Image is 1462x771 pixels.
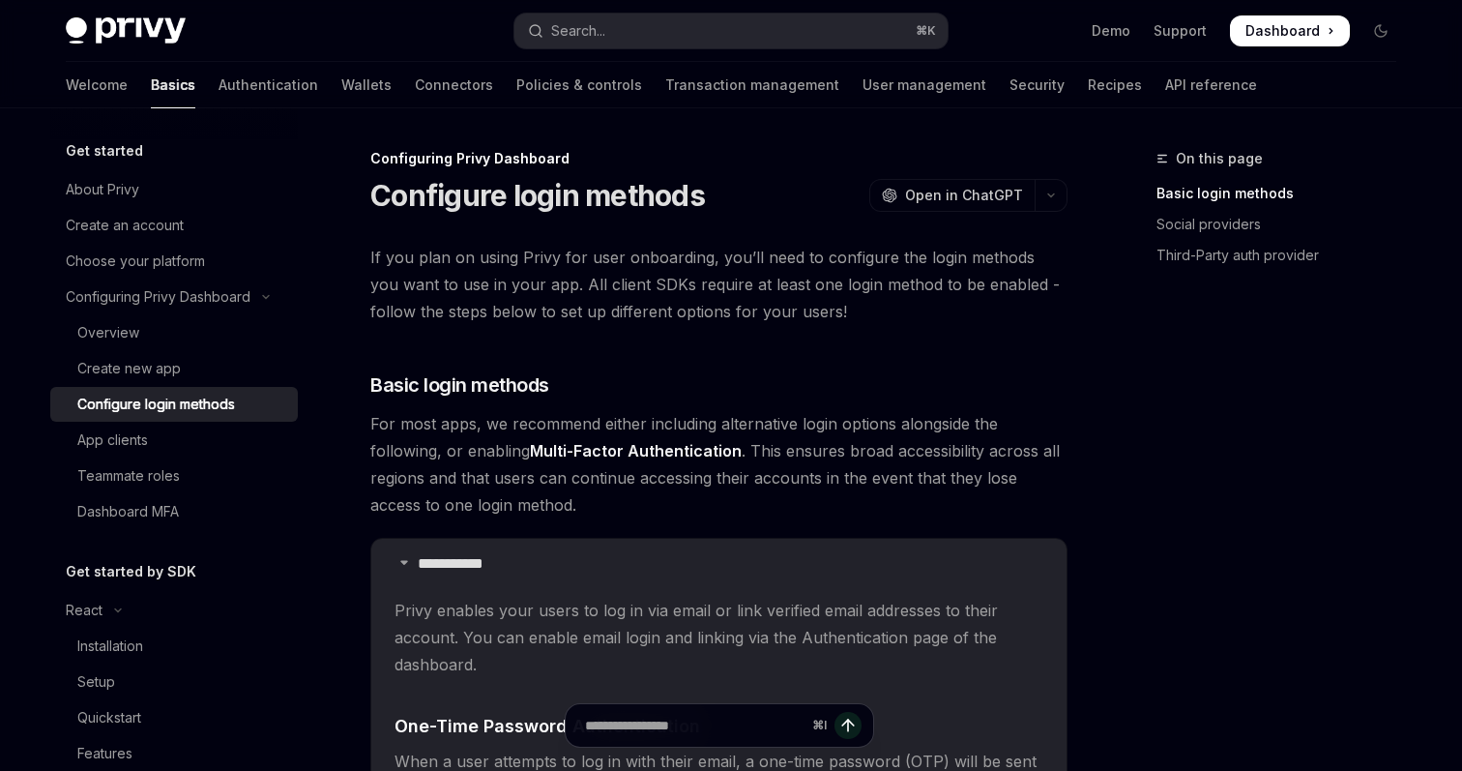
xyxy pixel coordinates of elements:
div: About Privy [66,178,139,201]
a: Third-Party auth provider [1156,240,1412,271]
a: Create an account [50,208,298,243]
a: Authentication [219,62,318,108]
a: Basics [151,62,195,108]
input: Ask a question... [585,704,804,747]
a: Setup [50,665,298,699]
div: App clients [77,429,148,452]
span: Basic login methods [370,371,549,399]
h5: Get started by SDK [66,560,196,583]
a: Dashboard MFA [50,494,298,529]
a: Security [1009,62,1065,108]
div: Installation [77,635,143,658]
h1: Configure login methods [370,178,705,213]
a: Policies & controls [516,62,642,108]
div: Choose your platform [66,250,205,273]
span: ⌘ K [916,23,936,39]
a: Teammate roles [50,459,298,493]
div: Quickstart [77,706,141,729]
a: API reference [1165,62,1257,108]
a: Basic login methods [1156,178,1412,209]
a: Create new app [50,351,298,386]
a: Quickstart [50,700,298,735]
a: Configure login methods [50,387,298,422]
a: Social providers [1156,209,1412,240]
div: Dashboard MFA [77,500,179,523]
a: Features [50,736,298,771]
button: Open in ChatGPT [869,179,1035,212]
a: Recipes [1088,62,1142,108]
a: Multi-Factor Authentication [530,441,742,461]
span: If you plan on using Privy for user onboarding, you’ll need to configure the login methods you wa... [370,244,1067,325]
a: Support [1154,21,1207,41]
span: For most apps, we recommend either including alternative login options alongside the following, o... [370,410,1067,519]
div: Teammate roles [77,464,180,488]
button: Send message [834,712,862,739]
div: React [66,599,102,622]
div: Configure login methods [77,393,235,416]
div: Configuring Privy Dashboard [370,149,1067,168]
a: About Privy [50,172,298,207]
div: Features [77,742,132,765]
div: Search... [551,19,605,43]
a: Demo [1092,21,1130,41]
div: Configuring Privy Dashboard [66,285,250,309]
button: Toggle React section [50,593,298,628]
button: Toggle dark mode [1365,15,1396,46]
a: Dashboard [1230,15,1350,46]
a: Wallets [341,62,392,108]
a: Transaction management [665,62,839,108]
span: Privy enables your users to log in via email or link verified email addresses to their account. Y... [395,597,1043,678]
span: Open in ChatGPT [905,186,1023,205]
span: Dashboard [1245,21,1320,41]
a: Welcome [66,62,128,108]
h5: Get started [66,139,143,163]
div: Overview [77,321,139,344]
a: Overview [50,315,298,350]
div: Create new app [77,357,181,380]
img: dark logo [66,17,186,44]
a: Installation [50,629,298,664]
button: Open search [514,14,948,48]
span: On this page [1176,147,1263,170]
div: Setup [77,670,115,694]
a: Choose your platform [50,244,298,279]
a: App clients [50,423,298,458]
a: User management [863,62,986,108]
a: Connectors [415,62,493,108]
button: Toggle Configuring Privy Dashboard section [50,280,298,314]
div: Create an account [66,214,184,237]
